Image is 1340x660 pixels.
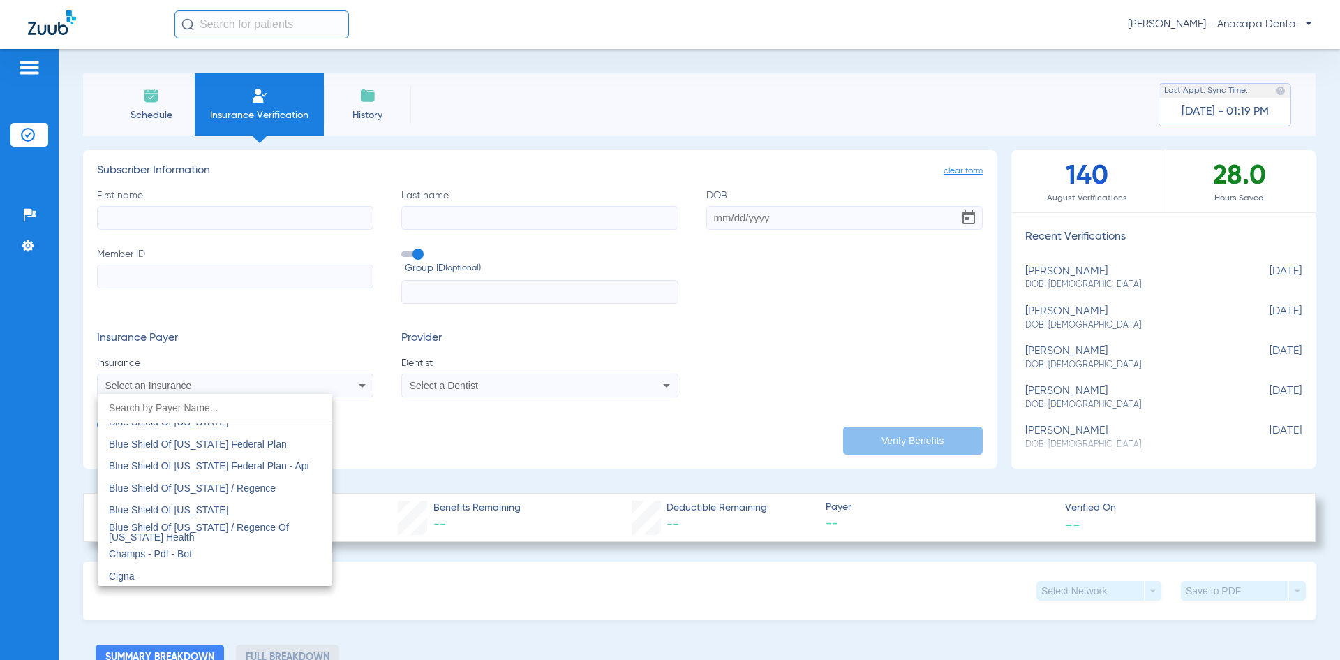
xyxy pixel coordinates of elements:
[109,460,309,471] span: Blue Shield Of [US_STATE] Federal Plan - Api
[109,483,276,494] span: Blue Shield Of [US_STATE] / Regence
[109,504,228,515] span: Blue Shield Of [US_STATE]
[109,571,135,582] span: Cigna
[98,394,332,423] input: dropdown search
[109,522,289,543] span: Blue Shield Of [US_STATE] / Regence Of [US_STATE] Health
[109,439,287,450] span: Blue Shield Of [US_STATE] Federal Plan
[1270,593,1340,660] iframe: Chat Widget
[109,548,192,559] span: Champs - Pdf - Bot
